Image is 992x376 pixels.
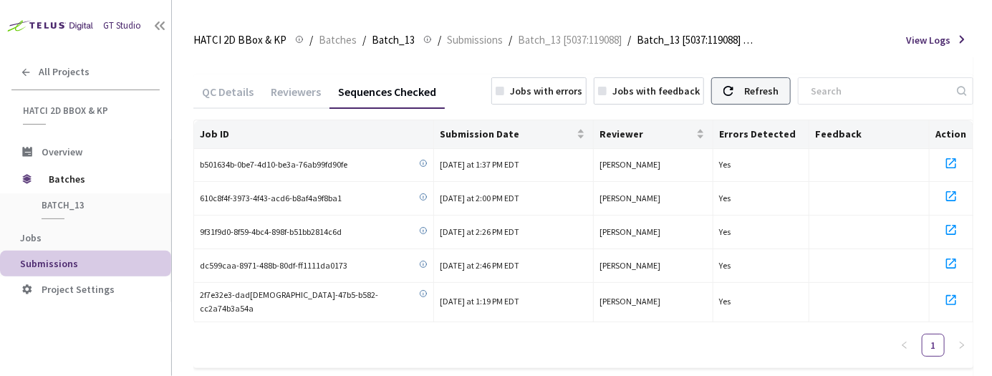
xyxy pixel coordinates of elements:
[193,85,262,109] div: QC Details
[200,192,342,206] span: 610c8f4f-3973-4f43-acd6-b8af4a9f8ba1
[599,296,660,307] span: [PERSON_NAME]
[42,199,148,211] span: Batch_13
[434,120,594,149] th: Submission Date
[440,159,519,170] span: [DATE] at 1:37 PM EDT
[440,260,519,271] span: [DATE] at 2:46 PM EDT
[20,231,42,244] span: Jobs
[316,32,360,47] a: Batches
[594,120,713,149] th: Reviewer
[42,283,115,296] span: Project Settings
[329,85,445,109] div: Sequences Checked
[200,289,419,316] span: 2f7e32e3-dad[DEMOGRAPHIC_DATA]-47b5-b582-cc2a74b3a54a
[440,128,574,140] span: Submission Date
[599,128,693,140] span: Reviewer
[719,260,731,271] span: Yes
[802,78,955,104] input: Search
[372,32,415,49] span: Batch_13
[922,334,945,357] li: 1
[309,32,313,49] li: /
[515,32,625,47] a: Batch_13 [5037:119088]
[744,78,779,104] div: Refresh
[39,66,90,78] span: All Projects
[193,32,286,49] span: HATCI 2D BBox & KP
[262,85,329,109] div: Reviewers
[719,159,731,170] span: Yes
[719,193,731,203] span: Yes
[713,120,809,149] th: Errors Detected
[599,226,660,237] span: [PERSON_NAME]
[23,105,151,117] span: HATCI 2D BBox & KP
[893,334,916,357] li: Previous Page
[809,120,929,149] th: Feedback
[440,296,519,307] span: [DATE] at 1:19 PM EDT
[907,33,951,47] span: View Logs
[719,296,731,307] span: Yes
[637,32,753,49] span: Batch_13 [5037:119088] QC - [DATE]
[200,259,347,273] span: dc599caa-8971-488b-80df-ff1111da0173
[930,120,973,149] th: Action
[42,145,82,158] span: Overview
[900,341,909,350] span: left
[200,158,347,172] span: b501634b-0be7-4d10-be3a-76ab99fd90fe
[362,32,366,49] li: /
[319,32,357,49] span: Batches
[447,32,503,49] span: Submissions
[509,32,512,49] li: /
[194,120,434,149] th: Job ID
[444,32,506,47] a: Submissions
[599,159,660,170] span: [PERSON_NAME]
[950,334,973,357] button: right
[510,84,582,98] div: Jobs with errors
[599,193,660,203] span: [PERSON_NAME]
[627,32,631,49] li: /
[20,257,78,270] span: Submissions
[49,165,147,193] span: Batches
[923,334,944,356] a: 1
[599,260,660,271] span: [PERSON_NAME]
[893,334,916,357] button: left
[950,334,973,357] li: Next Page
[103,19,141,33] div: GT Studio
[612,84,700,98] div: Jobs with feedback
[518,32,622,49] span: Batch_13 [5037:119088]
[438,32,441,49] li: /
[440,226,519,237] span: [DATE] at 2:26 PM EDT
[200,226,342,239] span: 9f31f9d0-8f59-4bc4-898f-b51bb2814c6d
[440,193,519,203] span: [DATE] at 2:00 PM EDT
[719,226,731,237] span: Yes
[958,341,966,350] span: right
